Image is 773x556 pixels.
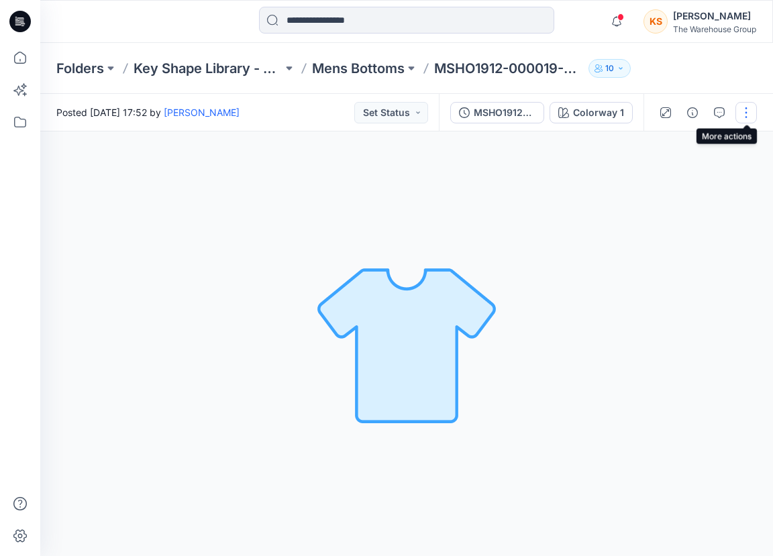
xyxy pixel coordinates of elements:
[573,105,624,120] div: Colorway 1
[474,105,535,120] div: MSHO1912-000019-SHORT HHM CLASSIC DNM FW-Corrections
[56,59,104,78] a: Folders
[312,59,405,78] a: Mens Bottoms
[56,105,240,119] span: Posted [DATE] 17:52 by
[450,102,544,123] button: MSHO1912-000019-SHORT HHM CLASSIC DNM FW-Corrections
[164,107,240,118] a: [PERSON_NAME]
[134,59,282,78] a: Key Shape Library - Mens
[643,9,668,34] div: KS
[605,61,614,76] p: 10
[434,59,583,78] p: MSHO1912-000019-SHORT HHM CLASSIC DNM FW-Corrections
[550,102,633,123] button: Colorway 1
[673,24,756,34] div: The Warehouse Group
[682,102,703,123] button: Details
[313,250,501,438] img: No Outline
[673,8,756,24] div: [PERSON_NAME]
[588,59,631,78] button: 10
